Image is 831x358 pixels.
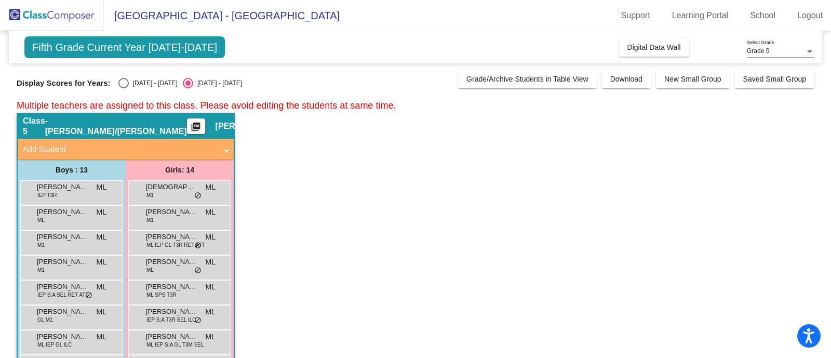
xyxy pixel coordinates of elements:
button: Grade/Archive Students in Table View [458,70,597,88]
button: Digital Data Wall [619,38,689,57]
span: [PERSON_NAME] [37,307,89,317]
mat-radio-group: Select an option [118,78,242,88]
span: [PERSON_NAME] [146,232,198,242]
span: ML [97,282,106,293]
a: Learning Portal [664,7,737,24]
a: Support [613,7,659,24]
span: ML IEP S:A GL T3M SEL [146,341,204,349]
span: IEP T3R [37,191,57,199]
button: Download [602,70,651,88]
span: Download [610,75,642,83]
span: [PERSON_NAME] [37,282,89,292]
button: Saved Small Group [735,70,814,88]
span: [PERSON_NAME] [37,257,89,267]
span: M1 [37,266,45,274]
span: [GEOGRAPHIC_DATA] - [GEOGRAPHIC_DATA] [104,7,340,24]
mat-expansion-panel-header: Add Student [18,139,234,160]
span: Grade/Archive Students in Table View [466,75,588,83]
span: Digital Data Wall [627,43,681,51]
span: M1 [37,241,45,249]
span: ML [97,207,106,218]
span: Saved Small Group [743,75,806,83]
span: [PERSON_NAME] [146,307,198,317]
span: ML [97,332,106,342]
span: ML [97,257,106,268]
span: Class 5 [23,116,45,137]
a: School [742,7,784,24]
span: ML SPS T3R [146,291,177,299]
span: ML [206,232,216,243]
span: Fifth Grade Current Year [DATE]-[DATE] [24,36,225,58]
mat-panel-title: Add Student [23,143,216,155]
div: Boys : 13 [18,160,126,180]
span: ML [206,332,216,342]
span: ML [206,257,216,268]
span: IEP S:A T3R SEL ILC [146,316,196,324]
span: ML [97,232,106,243]
span: do_not_disturb_alt [194,267,202,275]
span: [PERSON_NAME] [146,332,198,342]
span: [DEMOGRAPHIC_DATA][PERSON_NAME] [146,182,198,192]
span: M1 [146,191,154,199]
span: ML [97,182,106,193]
mat-icon: picture_as_pdf [190,122,202,136]
span: [PERSON_NAME] [37,332,89,342]
button: New Small Group [656,70,730,88]
span: GL M1 [37,316,53,324]
span: - [PERSON_NAME]/[PERSON_NAME] [45,116,187,137]
span: M1 [146,216,154,224]
span: [PERSON_NAME] [146,282,198,292]
button: Print Students Details [187,118,205,134]
span: Display Scores for Years: [17,78,111,88]
span: [PERSON_NAME] [37,207,89,217]
span: New Small Group [664,75,721,83]
span: Multiple teachers are assigned to this class. Please avoid editing the students at same time. [17,100,396,111]
span: IEP S:A SEL RET ATT [37,291,89,299]
span: [PERSON_NAME] [37,182,89,192]
span: do_not_disturb_alt [85,291,92,300]
span: ML IEP GL T3R RET ATT [146,241,205,249]
span: ML [97,307,106,317]
span: do_not_disturb_alt [194,316,202,325]
span: [PERSON_NAME] [146,257,198,267]
div: [DATE] - [DATE] [129,78,178,88]
span: [PERSON_NAME] [216,121,285,131]
span: ML [206,282,216,293]
span: [PERSON_NAME] [146,207,198,217]
span: [PERSON_NAME] [37,232,89,242]
span: ML [206,207,216,218]
span: Grade 5 [747,47,769,55]
span: ML IEP GL ILC [37,341,72,349]
span: ML [206,182,216,193]
div: Girls: 14 [126,160,234,180]
a: Logout [789,7,831,24]
div: [DATE] - [DATE] [193,78,242,88]
span: do_not_disturb_alt [194,242,202,250]
span: do_not_disturb_alt [194,192,202,200]
span: ML [206,307,216,317]
span: ML [146,266,154,274]
span: ML [37,216,45,224]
